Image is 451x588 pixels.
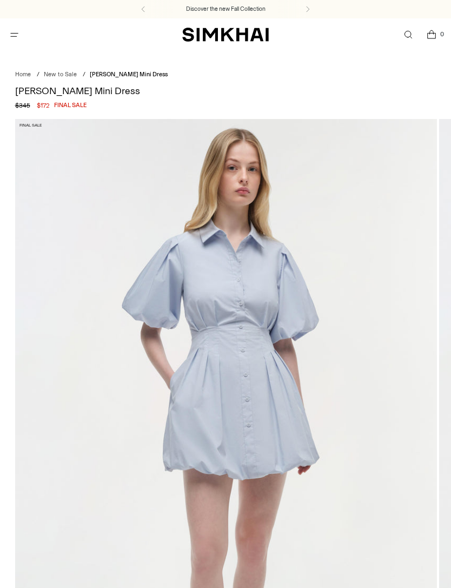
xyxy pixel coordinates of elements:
h1: [PERSON_NAME] Mini Dress [15,86,436,96]
a: Open cart modal [420,24,442,46]
span: $172 [37,101,50,110]
button: Open menu modal [3,24,25,46]
a: Discover the new Fall Collection [186,5,266,14]
div: / [83,70,85,80]
a: SIMKHAI [182,27,269,43]
span: 0 [437,29,447,39]
s: $345 [15,101,30,110]
span: [PERSON_NAME] Mini Dress [90,71,168,78]
a: Open search modal [397,24,419,46]
a: Home [15,71,31,78]
nav: breadcrumbs [15,70,436,80]
div: / [37,70,39,80]
a: New to Sale [44,71,77,78]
